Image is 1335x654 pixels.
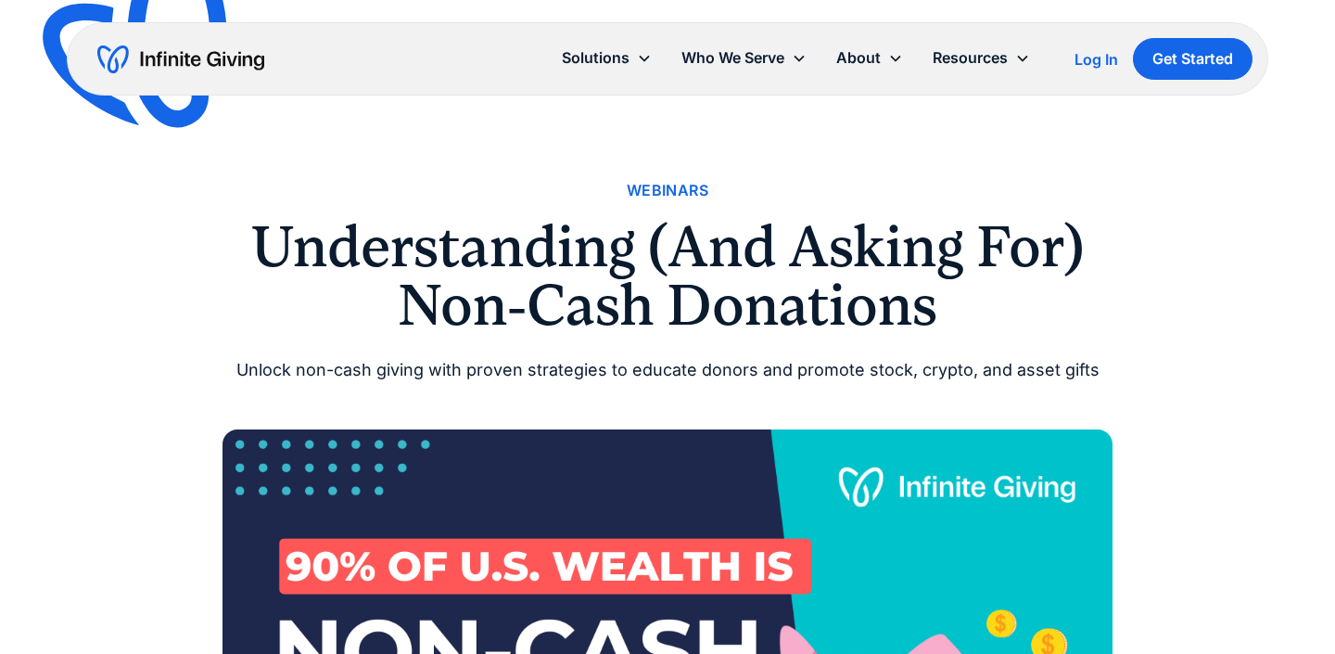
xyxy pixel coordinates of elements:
div: About [821,38,918,78]
a: Get Started [1133,38,1252,80]
div: Solutions [562,45,629,71]
a: home [97,45,264,74]
div: Who We Serve [667,38,821,78]
div: Solutions [547,38,667,78]
div: Who We Serve [681,45,784,71]
h1: Understanding (And Asking For) Non-Cash Donations [222,218,1112,334]
div: Log In [1074,52,1118,67]
div: Unlock non-cash giving with proven strategies to educate donors and promote stock, crypto, and as... [222,356,1112,385]
div: Resources [918,38,1045,78]
a: Webinars [627,178,708,203]
a: Log In [1074,48,1118,71]
div: Resources [933,45,1008,71]
div: About [836,45,881,71]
